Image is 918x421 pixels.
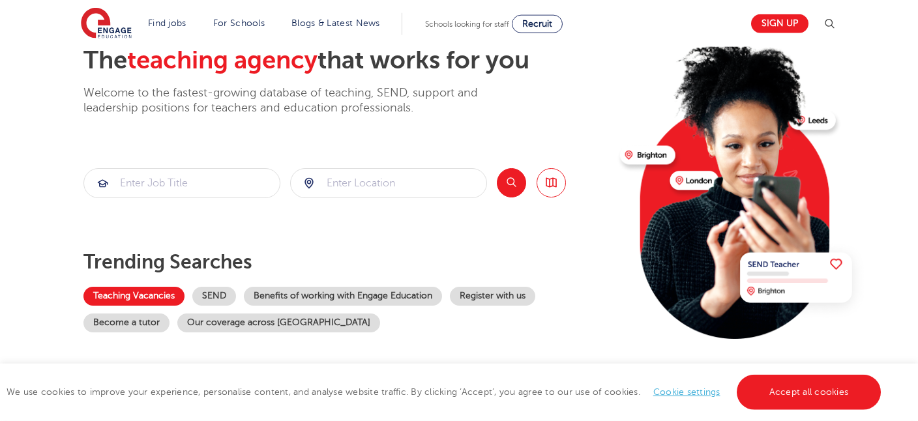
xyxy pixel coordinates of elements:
[737,375,881,410] a: Accept all cookies
[84,169,280,197] input: Submit
[148,18,186,28] a: Find jobs
[512,15,563,33] a: Recruit
[127,46,318,74] span: teaching agency
[83,250,610,274] p: Trending searches
[653,387,720,397] a: Cookie settings
[83,85,514,116] p: Welcome to the fastest-growing database of teaching, SEND, support and leadership positions for t...
[450,287,535,306] a: Register with us
[83,287,185,306] a: Teaching Vacancies
[83,313,170,332] a: Become a tutor
[192,287,236,306] a: SEND
[291,169,486,197] input: Submit
[7,387,884,397] span: We use cookies to improve your experience, personalise content, and analyse website traffic. By c...
[290,168,487,198] div: Submit
[497,168,526,197] button: Search
[522,19,552,29] span: Recruit
[291,18,380,28] a: Blogs & Latest News
[177,313,380,332] a: Our coverage across [GEOGRAPHIC_DATA]
[83,46,610,76] h2: The that works for you
[83,168,280,198] div: Submit
[244,287,442,306] a: Benefits of working with Engage Education
[751,14,808,33] a: Sign up
[425,20,509,29] span: Schools looking for staff
[81,8,132,40] img: Engage Education
[213,18,265,28] a: For Schools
